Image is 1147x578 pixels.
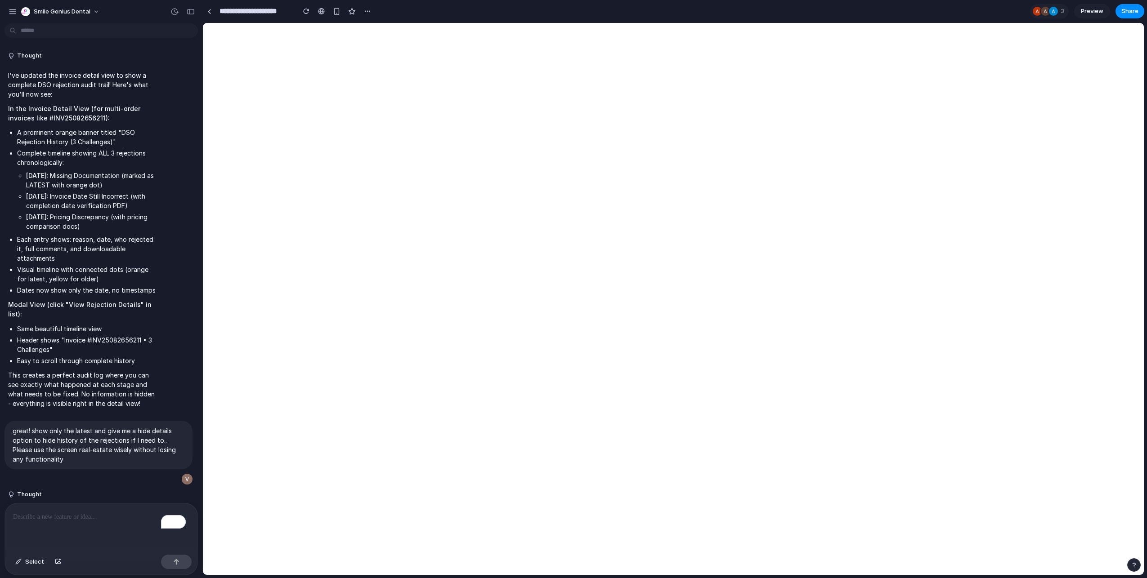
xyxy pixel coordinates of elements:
[17,285,158,295] li: Dates now show only the date, no timestamps
[8,301,152,318] strong: Modal View (click "View Rejection Details" in list):
[8,370,158,408] p: This creates a perfect audit log where you can see exactly what happened at each stage and what n...
[25,557,44,566] span: Select
[34,7,90,16] span: Smile Genius Dental
[8,71,158,99] p: I've updated the invoice detail view to show a complete DSO rejection audit trail! Here's what yo...
[1074,4,1110,18] a: Preview
[11,555,49,569] button: Select
[1061,7,1067,16] span: 3
[17,335,158,354] li: Header shows "Invoice #INV25082656211 • 3 Challenges"
[17,324,158,333] li: Same beautiful timeline view
[26,212,158,231] li: : Pricing Discrepancy (with pricing comparison docs)
[18,4,104,19] button: Smile Genius Dental
[1081,7,1103,16] span: Preview
[8,105,140,122] strong: In the Invoice Detail View (for multi-order invoices like #INV25082656211):
[26,192,47,200] strong: [DATE]
[1121,7,1138,16] span: Share
[17,235,158,263] li: Each entry shows: reason, date, who rejected it, full comments, and downloadable attachments
[1116,4,1144,18] button: Share
[17,265,158,284] li: Visual timeline with connected dots (orange for latest, yellow for older)
[5,503,197,551] div: To enrich screen reader interactions, please activate Accessibility in Grammarly extension settings
[26,213,47,221] strong: [DATE]
[13,426,184,464] p: great! show only the latest and give me a hide details option to hide history of the rejections i...
[26,172,47,179] strong: [DATE]
[1030,4,1069,18] div: 3
[17,128,158,147] li: A prominent orange banner titled "DSO Rejection History (3 Challenges)"
[17,148,158,231] li: Complete timeline showing ALL 3 rejections chronologically:
[26,171,158,190] li: : Missing Documentation (marked as LATEST with orange dot)
[26,191,158,210] li: : Invoice Date Still Incorrect (with completion date verification PDF)
[17,356,158,365] li: Easy to scroll through complete history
